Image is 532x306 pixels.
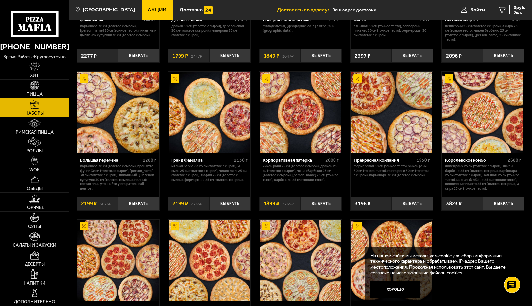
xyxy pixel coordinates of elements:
p: Чикен Ранч 25 см (толстое с сыром), Дракон 25 см (толстое с сыром), Чикен Барбекю 25 см (толстое ... [263,164,339,182]
span: 2680 г [508,157,521,163]
a: АкционныйСлавные парни [351,220,433,301]
img: Гранд Фамилиа [169,72,250,153]
img: Акционный [262,222,270,230]
div: Гранд Фамилиа [171,157,232,163]
button: Выбрать [209,49,250,63]
s: 2765 ₽ [191,201,202,206]
div: Бинго [354,17,415,22]
button: Выбрать [300,197,342,211]
span: 2280 г [143,157,156,163]
div: Сытный квартет [445,17,506,22]
img: Праздничный (7 пицц 25 см) [77,220,159,301]
span: WOK [29,168,40,172]
img: Акционный [353,222,362,230]
span: 2096 ₽ [446,53,462,59]
img: Славные парни [351,220,432,301]
p: Пепперони 25 см (толстое с сыром), 4 сыра 25 см (тонкое тесто), Чикен Барбекю 25 см (толстое с сы... [445,24,521,42]
img: Офисный (7 пицц 30 см) [169,220,250,301]
img: Акционный [445,74,453,83]
span: 1899 ₽ [264,201,279,206]
span: 2130 г [234,157,248,163]
a: АкционныйКорпоративная пятерка [259,72,342,153]
p: Карбонара 30 см (толстое с сыром), [PERSON_NAME] 30 см (тонкое тесто), Пикантный цыплёнок сулугун... [80,24,156,37]
a: АкционныйПраздничный (7 пицц 25 см) [77,220,159,301]
span: Пицца [26,92,43,97]
span: 2277 ₽ [81,53,97,59]
span: 2397 ₽ [355,53,370,59]
a: АкционныйКоролевское комбо [442,72,524,153]
p: Филадельфия, [GEOGRAPHIC_DATA] в угре, Эби [GEOGRAPHIC_DATA]. [263,24,339,33]
img: Акционный [262,74,270,83]
p: Фермерская 30 см (тонкое тесто), Чикен Ранч 30 см (тонкое тесто), Пепперони 30 см (толстое с сыро... [354,164,430,178]
input: Ваш адрес доставки [332,4,438,16]
span: Доставка [180,7,203,12]
img: Корпоративная пятерка [260,72,341,153]
img: Большая перемена [77,72,159,153]
img: Корпоративный (8 пицц 30 см) [260,220,341,301]
span: 2199 ₽ [81,201,97,206]
button: Хорошо [370,281,420,298]
span: Десерты [25,262,45,267]
img: Королевское комбо [442,72,523,153]
span: 717 г [328,17,339,23]
span: [GEOGRAPHIC_DATA] [83,7,135,12]
span: Доставить по адресу: [277,7,332,12]
button: Выбрать [392,49,433,63]
p: Аль-Шам 30 см (тонкое тесто), Пепперони Пиканто 30 см (тонкое тесто), Фермерская 30 см (толстое с... [354,24,430,37]
button: Выбрать [209,197,250,211]
span: Супы [28,224,41,229]
s: 2765 ₽ [282,201,294,206]
button: Выбрать [300,49,342,63]
p: Карбонара 30 см (толстое с сыром), Прошутто Фунги 30 см (толстое с сыром), [PERSON_NAME] 30 см (т... [80,164,156,191]
s: 3076 ₽ [100,201,111,206]
span: 2199 ₽ [172,201,188,206]
button: Выбрать [118,197,159,211]
a: АкционныйПрекрасная компания [351,72,433,153]
p: На нашем сайте мы используем cookie для сбора информации технического характера и обрабатываем IP... [370,253,515,276]
span: 3196 ₽ [355,201,370,206]
span: Наборы [25,111,44,116]
span: Дополнительно [14,300,55,304]
s: 2047 ₽ [282,53,294,59]
span: Обеды [27,186,43,191]
span: Салаты и закуски [13,243,56,248]
img: Акционный [171,222,179,230]
s: 2447 ₽ [191,53,202,59]
span: 1849 ₽ [264,53,279,59]
button: Выбрать [392,197,433,211]
img: Акционный [171,74,179,83]
div: Совершенная классика [263,17,326,22]
span: Горячее [25,205,44,210]
span: 2000 г [325,157,339,163]
span: 0 руб. [514,5,525,10]
span: Войти [470,7,485,12]
span: 1799 ₽ [172,53,188,59]
a: АкционныйОфисный (7 пицц 30 см) [168,220,250,301]
span: 1440 г [143,17,156,23]
span: Хит [30,73,39,78]
span: Напитки [24,281,45,286]
button: Выбрать [118,49,159,63]
span: Акции [148,7,167,12]
span: 1950 г [417,157,430,163]
span: 3823 ₽ [446,201,462,206]
div: Королевское комбо [445,157,506,163]
span: 1530 г [417,17,430,23]
div: Большая перемена [80,157,141,163]
span: 0 шт. [514,10,525,14]
div: Фамильный [80,17,141,22]
button: Выбрать [483,49,524,63]
span: 1930 г [234,17,248,23]
p: Мясная Барбекю 25 см (толстое с сыром), 4 сыра 25 см (толстое с сыром), Чикен Ранч 25 см (толстое... [171,164,248,182]
div: Деловые люди [171,17,232,22]
a: АкционныйБольшая перемена [77,72,159,153]
img: Акционный [353,74,362,83]
a: АкционныйГранд Фамилиа [168,72,250,153]
p: Дракон 30 см (толстое с сыром), Деревенская 30 см (толстое с сыром), Пепперони 30 см (толстое с с... [171,24,248,37]
div: Корпоративная пятерка [263,157,324,163]
a: АкционныйКорпоративный (8 пицц 30 см) [259,220,342,301]
span: 1520 г [508,17,521,23]
span: Римская пицца [16,130,54,135]
img: Акционный [80,74,88,83]
p: Чикен Ранч 25 см (толстое с сыром), Чикен Барбекю 25 см (толстое с сыром), Карбонара 25 см (толст... [445,164,521,191]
